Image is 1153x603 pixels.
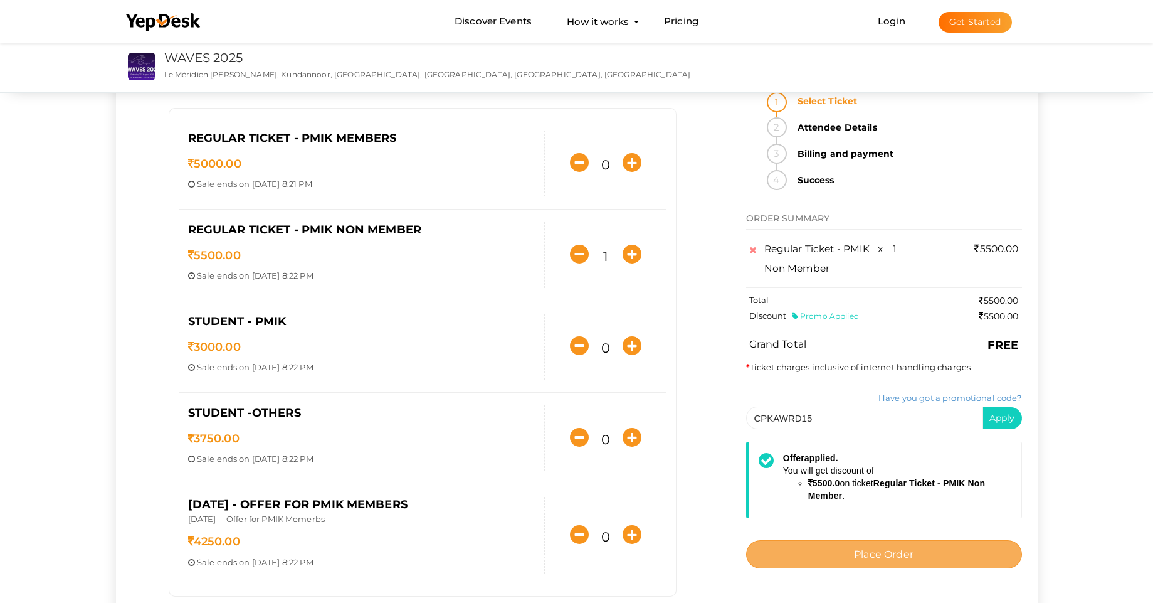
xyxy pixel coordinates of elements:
p: ends on [DATE] 8:22 PM [188,557,535,568]
span: x 1 [878,243,897,255]
span: Student -Others [188,406,301,420]
button: Apply [982,407,1022,429]
span: Sale [197,557,215,567]
span: Sale [197,270,215,280]
span: Apply [989,412,1015,424]
strong: Success [790,170,1022,190]
b: Regular Ticket - PMIK Non Member [808,478,986,501]
a: Login [878,15,905,27]
p: Le Méridien [PERSON_NAME], Kundannoor, [GEOGRAPHIC_DATA], [GEOGRAPHIC_DATA], [GEOGRAPHIC_DATA], [... [164,69,741,80]
a: WAVES 2025 [164,50,243,65]
span: 5500.00 [188,248,241,262]
label: Grand Total [749,338,807,352]
span: Promo Applied [800,311,859,321]
strong: applied. [783,453,838,463]
span: 3000.00 [188,340,241,354]
button: Place Order [746,540,1022,568]
label: 5500.00 [979,294,1018,307]
span: Place Order [854,548,913,560]
span: Sale [197,454,215,464]
button: Get Started [939,12,1012,33]
input: Enter Promotion Code here. [746,407,983,429]
b: FREE [987,338,1019,352]
span: [DATE] - Offer for PMIK Members [188,498,408,511]
span: Offer [783,453,804,463]
label: Total [749,294,769,306]
strong: Attendee Details [790,117,1022,137]
span: Regular Ticket - PMIK Members [188,131,397,145]
span: Sale [197,179,215,189]
span: 3750.00 [188,432,240,446]
a: Pricing [664,10,698,33]
img: S4WQAGVX_small.jpeg [128,53,155,80]
p: ends on [DATE] 8:22 PM [188,270,535,282]
label: Discount [749,310,862,322]
span: ORDER SUMMARY [746,213,830,224]
b: 5500.0 [808,478,840,488]
p: ends on [DATE] 8:22 PM [188,453,535,465]
span: 4250.00 [188,535,240,548]
label: 5500.00 [979,310,1018,323]
span: 5000.00 [188,157,241,171]
span: 5500.00 [974,243,1018,255]
p: ends on [DATE] 8:21 PM [188,178,535,190]
span: Student - PMIK [188,314,287,328]
button: How it works [563,10,633,33]
span: Sale [197,362,215,372]
div: You will get discount of [783,452,1012,508]
span: Regular Ticket - PMIK Non Member [764,243,870,274]
p: ends on [DATE] 8:22 PM [188,361,535,373]
span: Regular Ticket - PMIK Non Member [188,223,421,237]
a: Have you got a promotional code? [878,393,1021,403]
strong: Billing and payment [790,144,1022,164]
li: on ticket . [808,477,1012,502]
span: Ticket charges inclusive of internet handling charges [746,362,971,372]
p: [DATE] -- Offer for PMIK Memerbs [188,513,535,528]
strong: Select Ticket [790,91,1022,111]
a: Discover Events [455,10,532,33]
